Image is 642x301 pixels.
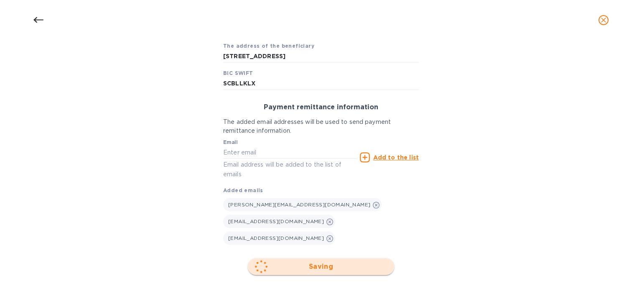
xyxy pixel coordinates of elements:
input: Enter email [223,146,357,159]
div: [PERSON_NAME][EMAIL_ADDRESS][DOMAIN_NAME] [223,198,382,211]
span: [PERSON_NAME][EMAIL_ADDRESS][DOMAIN_NAME] [228,201,370,208]
b: BIC SWIFT [223,70,253,76]
b: Added emails [223,187,263,193]
input: The address of the beneficiary [223,50,419,62]
button: close [594,10,614,30]
p: Email address will be added to the list of emails [223,160,357,179]
b: The address of the beneficiary [223,43,314,49]
div: [EMAIL_ADDRESS][DOMAIN_NAME] [223,215,335,228]
u: Add to the list [373,154,419,161]
p: The added email addresses will be used to send payment remittance information. [223,118,419,135]
span: [EMAIL_ADDRESS][DOMAIN_NAME] [228,235,324,241]
input: BIC SWIFT [223,77,419,90]
span: [EMAIL_ADDRESS][DOMAIN_NAME] [228,218,324,224]
label: Email [223,140,238,145]
div: [EMAIL_ADDRESS][DOMAIN_NAME] [223,232,335,245]
h3: Payment remittance information [223,103,419,111]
